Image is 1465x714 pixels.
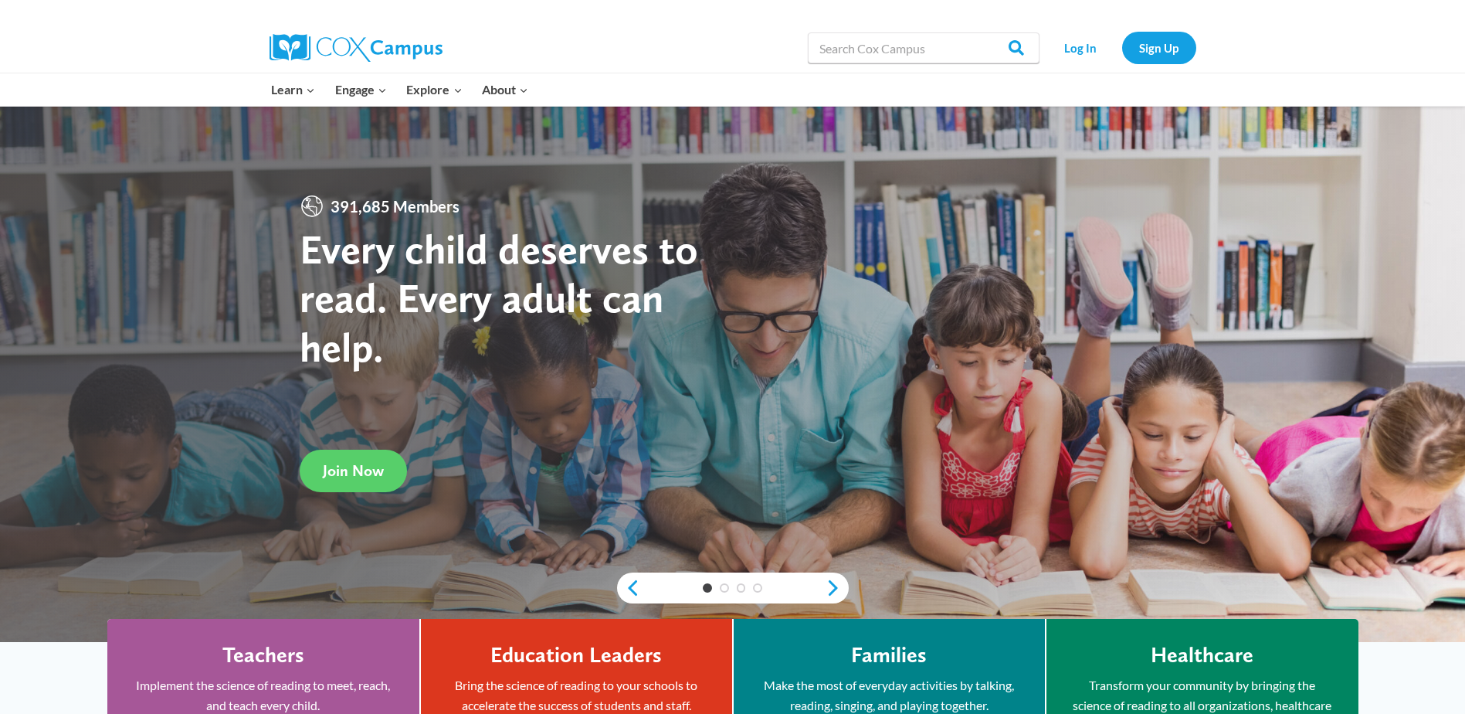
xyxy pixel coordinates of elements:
[1047,32,1196,63] nav: Secondary Navigation
[300,450,407,492] a: Join Now
[1047,32,1114,63] a: Log In
[406,80,462,100] span: Explore
[323,461,384,480] span: Join Now
[335,80,387,100] span: Engage
[490,642,662,668] h4: Education Leaders
[270,34,443,62] img: Cox Campus
[262,73,538,106] nav: Primary Navigation
[617,579,640,597] a: previous
[720,583,729,593] a: 2
[1122,32,1196,63] a: Sign Up
[808,32,1039,63] input: Search Cox Campus
[753,583,762,593] a: 4
[826,579,849,597] a: next
[1151,642,1253,668] h4: Healthcare
[703,583,712,593] a: 1
[300,224,698,372] strong: Every child deserves to read. Every adult can help.
[617,573,849,603] div: content slider buttons
[271,80,315,100] span: Learn
[324,194,466,219] span: 391,685 Members
[482,80,528,100] span: About
[737,583,746,593] a: 3
[222,642,304,668] h4: Teachers
[851,642,927,668] h4: Families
